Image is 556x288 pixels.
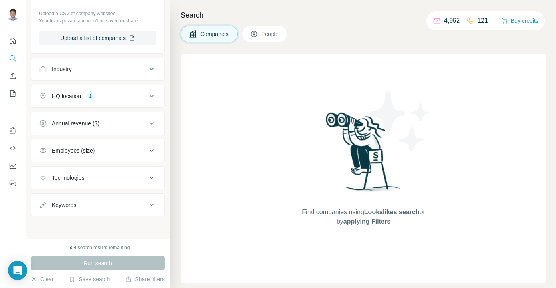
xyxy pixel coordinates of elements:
[31,87,164,106] button: HQ location1
[31,168,164,187] button: Technologies
[322,110,405,199] img: Surfe Illustration - Woman searching with binoculars
[52,201,76,209] div: Keywords
[181,10,546,21] h4: Search
[6,176,19,191] button: Feedback
[6,69,19,83] button: Enrich CSV
[6,8,19,21] img: Avatar
[31,60,164,79] button: Industry
[31,141,164,160] button: Employees (size)
[39,17,156,24] p: Your list is private and won't be saved or shared.
[364,209,420,215] span: Lookalikes search
[52,119,99,127] div: Annual revenue ($)
[31,114,164,133] button: Annual revenue ($)
[6,51,19,66] button: Search
[52,174,85,182] div: Technologies
[501,15,538,26] button: Buy credits
[31,195,164,215] button: Keywords
[444,16,460,26] p: 4,962
[300,207,427,226] span: Find companies using or by
[52,92,81,100] div: HQ location
[86,93,95,100] div: 1
[6,159,19,173] button: Dashboard
[364,85,436,157] img: Surfe Illustration - Stars
[477,16,488,26] p: 121
[125,275,165,283] button: Share filters
[261,30,280,38] span: People
[6,86,19,101] button: My lists
[8,261,27,280] div: Open Intercom Messenger
[39,10,156,17] p: Upload a CSV of company websites.
[52,65,72,73] div: Industry
[39,31,156,45] button: Upload a list of companies
[6,34,19,48] button: Quick start
[66,244,130,251] div: 1604 search results remaining
[69,275,110,283] button: Save search
[52,147,95,155] div: Employees (size)
[6,123,19,138] button: Use Surfe on LinkedIn
[200,30,229,38] span: Companies
[31,275,53,283] button: Clear
[343,218,390,225] span: applying Filters
[6,141,19,155] button: Use Surfe API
